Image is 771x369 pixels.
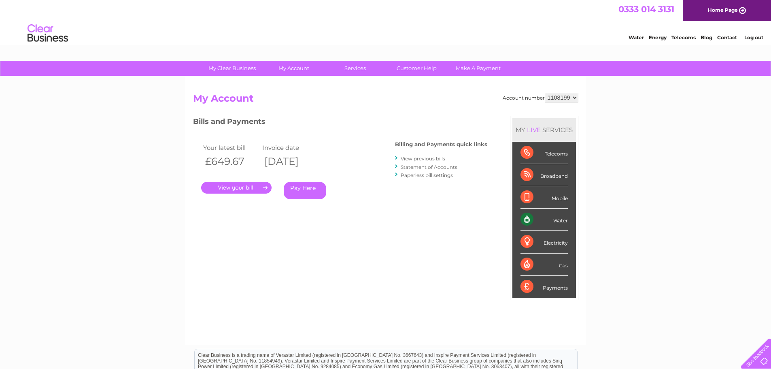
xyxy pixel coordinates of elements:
[503,93,578,102] div: Account number
[520,142,568,164] div: Telecoms
[193,116,487,130] h3: Bills and Payments
[27,21,68,46] img: logo.png
[260,142,319,153] td: Invoice date
[525,126,542,134] div: LIVE
[512,118,576,141] div: MY SERVICES
[201,182,272,194] a: .
[401,164,457,170] a: Statement of Accounts
[201,142,260,153] td: Your latest bill
[260,153,319,170] th: [DATE]
[701,34,712,41] a: Blog
[193,93,578,108] h2: My Account
[260,61,327,76] a: My Account
[520,231,568,253] div: Electricity
[284,182,326,199] a: Pay Here
[520,164,568,186] div: Broadband
[383,61,450,76] a: Customer Help
[199,61,265,76] a: My Clear Business
[195,4,577,39] div: Clear Business is a trading name of Verastar Limited (registered in [GEOGRAPHIC_DATA] No. 3667643...
[520,186,568,209] div: Mobile
[649,34,667,41] a: Energy
[629,34,644,41] a: Water
[671,34,696,41] a: Telecoms
[395,141,487,147] h4: Billing and Payments quick links
[520,276,568,298] div: Payments
[744,34,763,41] a: Log out
[322,61,389,76] a: Services
[201,153,260,170] th: £649.67
[717,34,737,41] a: Contact
[520,254,568,276] div: Gas
[401,156,445,162] a: View previous bills
[401,172,453,178] a: Paperless bill settings
[445,61,512,76] a: Make A Payment
[618,4,674,14] a: 0333 014 3131
[520,209,568,231] div: Water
